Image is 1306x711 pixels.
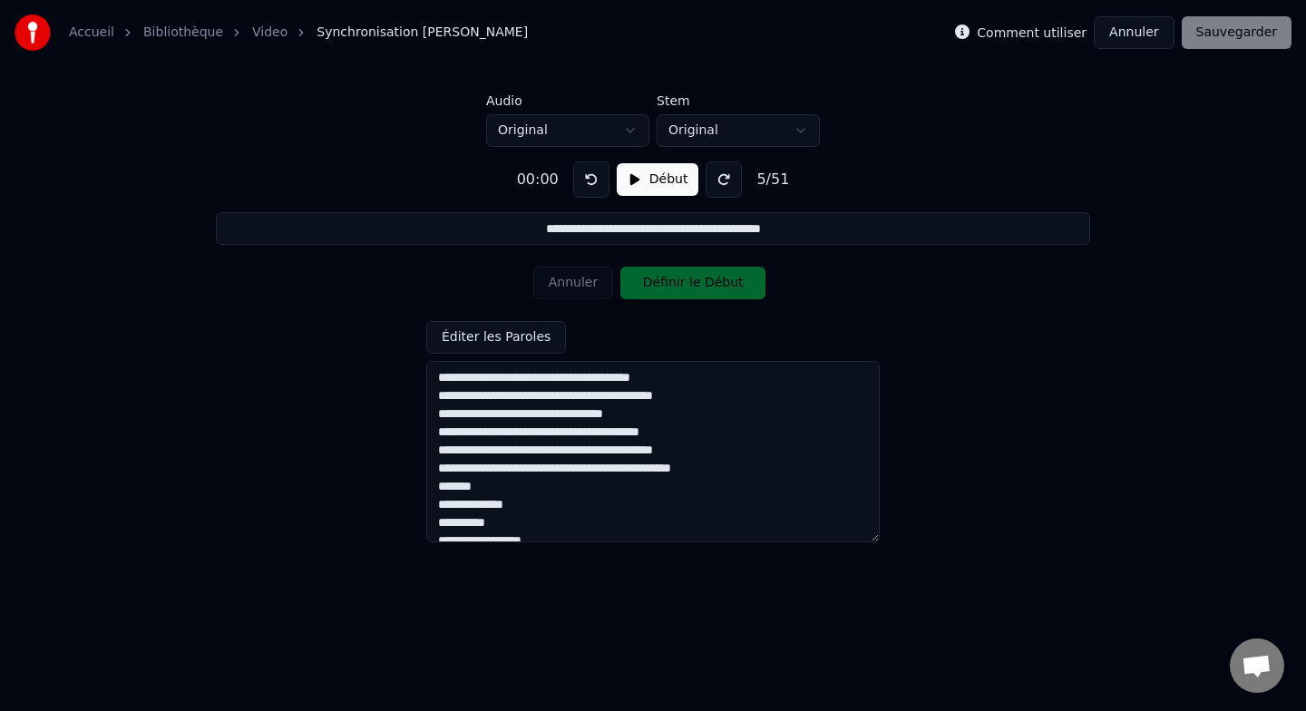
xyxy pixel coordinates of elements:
[977,26,1087,39] label: Comment utiliser
[1230,638,1284,693] div: Ouvrir le chat
[510,169,566,190] div: 00:00
[486,94,649,107] label: Audio
[143,24,223,42] a: Bibliothèque
[1094,16,1174,49] button: Annuler
[252,24,288,42] a: Video
[426,321,566,354] button: Éditer les Paroles
[657,94,820,107] label: Stem
[317,24,528,42] span: Synchronisation [PERSON_NAME]
[69,24,528,42] nav: breadcrumb
[15,15,51,51] img: youka
[749,169,796,190] div: 5 / 51
[69,24,114,42] a: Accueil
[617,163,699,196] button: Début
